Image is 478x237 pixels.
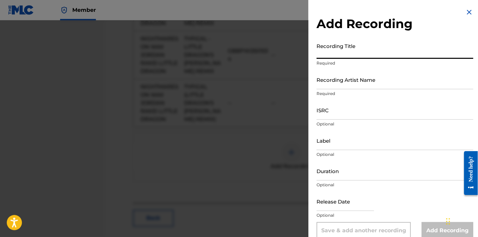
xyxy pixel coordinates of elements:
[317,16,473,31] h2: Add Recording
[317,60,473,66] p: Required
[317,182,473,188] p: Optional
[317,151,473,158] p: Optional
[60,6,68,14] img: Top Rightsholder
[444,205,478,237] iframe: Chat Widget
[8,5,34,15] img: MLC Logo
[446,211,450,232] div: Drag
[317,212,473,218] p: Optional
[72,6,96,14] span: Member
[459,146,478,200] iframe: Resource Center
[317,121,473,127] p: Optional
[317,91,473,97] p: Required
